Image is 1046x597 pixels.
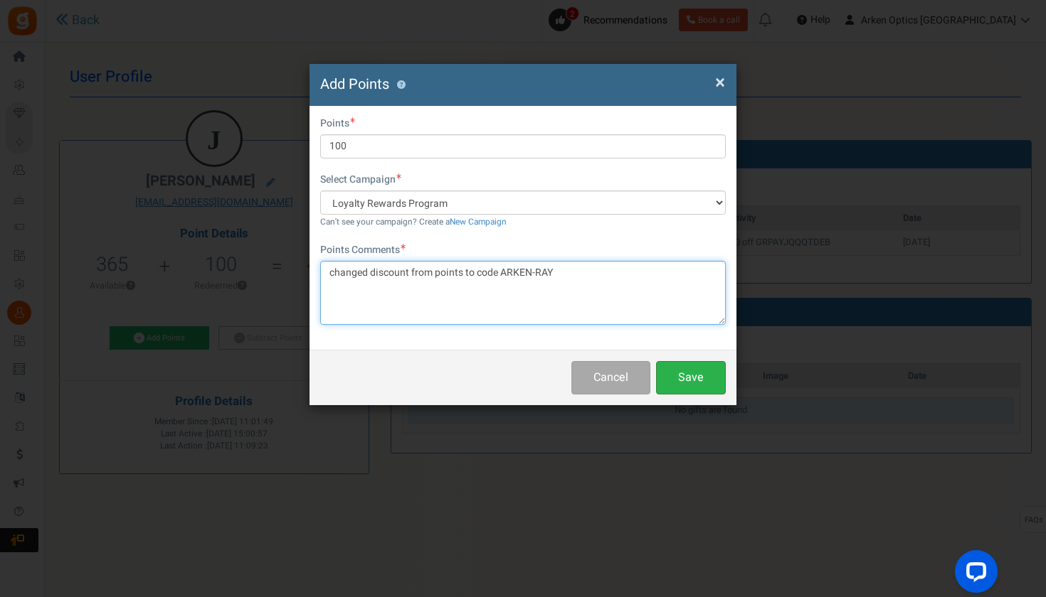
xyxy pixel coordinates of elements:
[320,74,389,95] span: Add Points
[320,216,507,228] small: Can't see your campaign? Create a
[320,117,355,131] label: Points
[396,80,406,90] button: ?
[715,69,725,96] span: ×
[450,216,507,228] a: New Campaign
[320,243,406,257] label: Points Comments
[656,361,726,394] button: Save
[571,361,650,394] button: Cancel
[320,173,401,187] label: Select Campaign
